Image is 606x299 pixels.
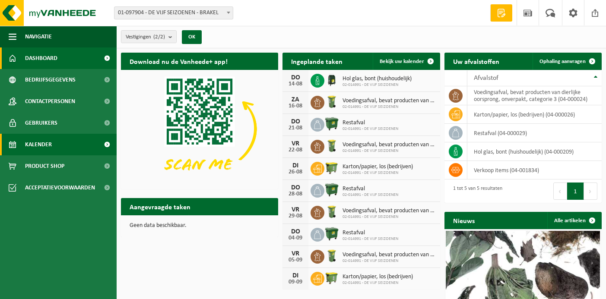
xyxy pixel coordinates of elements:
[343,274,413,280] span: Karton/papier, los (bedrijven)
[343,258,435,264] span: 02-014991 - DE VIJF SEIZOENEN
[114,7,233,19] span: 01-097904 - DE VIJF SEIZOENEN - BRAKEL
[126,31,165,44] span: Vestigingen
[287,206,304,213] div: VR
[343,186,398,192] span: Restafval
[324,161,339,175] img: WB-1100-HPE-GN-50
[287,272,304,279] div: DI
[467,161,602,179] td: verkoop items (04-001834)
[343,82,412,88] span: 02-014991 - DE VIJF SEIZOENEN
[25,26,52,47] span: Navigatie
[343,230,398,236] span: Restafval
[25,69,76,91] span: Bedrijfsgegevens
[182,30,202,44] button: OK
[324,116,339,131] img: WB-1100-HPE-GN-01
[444,53,508,69] h2: Uw afvalstoffen
[373,53,439,70] a: Bekijk uw kalender
[114,6,233,19] span: 01-097904 - DE VIJF SEIZOENEN - BRAKEL
[343,236,398,242] span: 02-014991 - DE VIJF SEIZOENEN
[324,94,339,109] img: WB-0140-HPE-GN-50
[287,96,304,103] div: ZA
[287,140,304,147] div: VR
[343,164,413,170] span: Karton/papier, los (bedrijven)
[282,53,351,69] h2: Ingeplande taken
[343,252,435,258] span: Voedingsafval, bevat producten van dierlijke oorsprong, onverpakt, categorie 3
[25,91,75,112] span: Contactpersonen
[343,98,435,104] span: Voedingsafval, bevat producten van dierlijke oorsprong, onverpakt, categorie 3
[121,70,278,188] img: Download de VHEPlus App
[25,134,52,155] span: Kalender
[467,86,602,105] td: voedingsafval, bevat producten van dierlijke oorsprong, onverpakt, categorie 3 (04-000024)
[324,205,339,219] img: WB-0140-HPE-GN-50
[533,53,601,70] a: Ophaling aanvragen
[287,279,304,285] div: 09-09
[287,228,304,235] div: DO
[553,183,567,200] button: Previous
[287,147,304,153] div: 22-08
[444,212,483,229] h2: Nieuws
[324,249,339,263] img: WB-0140-HPE-GN-50
[25,112,57,134] span: Gebruikers
[343,142,435,148] span: Voedingsafval, bevat producten van dierlijke oorsprong, onverpakt, categorie 3
[567,183,584,200] button: 1
[287,213,304,219] div: 29-08
[343,76,412,82] span: Hol glas, bont (huishoudelijk)
[287,125,304,131] div: 21-08
[343,214,435,220] span: 02-014991 - DE VIJF SEIZOENEN
[25,177,95,198] span: Acceptatievoorwaarden
[449,182,502,201] div: 1 tot 5 van 5 resultaten
[287,103,304,109] div: 16-08
[474,75,498,82] span: Afvalstof
[287,235,304,241] div: 04-09
[343,280,413,286] span: 02-014991 - DE VIJF SEIZOENEN
[324,183,339,197] img: WB-1100-HPE-GN-01
[287,184,304,191] div: DO
[130,223,270,229] p: Geen data beschikbaar.
[121,30,177,43] button: Vestigingen(2/2)
[343,208,435,214] span: Voedingsafval, bevat producten van dierlijke oorsprong, onverpakt, categorie 3
[324,72,339,87] img: CR-HR-1C-1000-PES-01
[467,124,602,142] td: restafval (04-000029)
[287,250,304,257] div: VR
[584,183,597,200] button: Next
[343,126,398,132] span: 02-014991 - DE VIJF SEIZOENEN
[343,192,398,198] span: 02-014991 - DE VIJF SEIZOENEN
[121,198,199,215] h2: Aangevraagde taken
[324,271,339,285] img: WB-1100-HPE-GN-50
[287,118,304,125] div: DO
[324,227,339,241] img: WB-1100-HPE-GN-01
[287,162,304,169] div: DI
[287,257,304,263] div: 05-09
[343,170,413,176] span: 02-014991 - DE VIJF SEIZOENEN
[153,34,165,40] count: (2/2)
[467,142,602,161] td: hol glas, bont (huishoudelijk) (04-000209)
[121,53,236,69] h2: Download nu de Vanheede+ app!
[324,138,339,153] img: WB-0140-HPE-GN-50
[343,120,398,126] span: Restafval
[343,148,435,154] span: 02-014991 - DE VIJF SEIZOENEN
[287,191,304,197] div: 28-08
[380,59,424,64] span: Bekijk uw kalender
[25,47,57,69] span: Dashboard
[287,81,304,87] div: 14-08
[343,104,435,110] span: 02-014991 - DE VIJF SEIZOENEN
[25,155,64,177] span: Product Shop
[467,105,602,124] td: karton/papier, los (bedrijven) (04-000026)
[287,74,304,81] div: DO
[287,169,304,175] div: 26-08
[547,212,601,229] a: Alle artikelen
[539,59,586,64] span: Ophaling aanvragen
